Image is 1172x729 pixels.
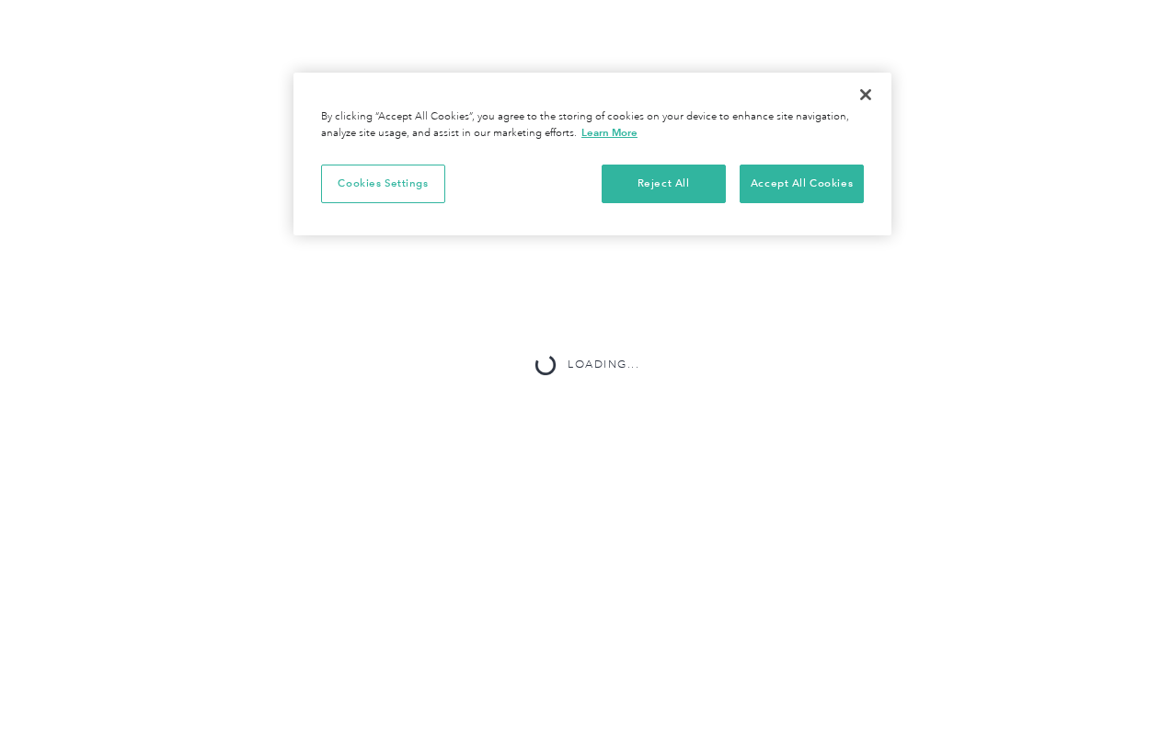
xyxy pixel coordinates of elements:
[568,356,639,374] div: Loading...
[321,109,864,142] div: By clicking “Accept All Cookies”, you agree to the storing of cookies on your device to enhance s...
[845,74,886,115] button: Close
[581,126,638,139] a: More information about your privacy, opens in a new tab
[293,73,891,235] div: Cookie banner
[602,165,726,203] button: Reject All
[293,73,891,235] div: Privacy
[321,165,445,203] button: Cookies Settings
[740,165,864,203] button: Accept All Cookies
